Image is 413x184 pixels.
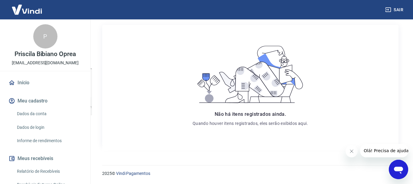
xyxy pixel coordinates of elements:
[15,51,76,57] p: Priscila Bibiano Oprea
[15,121,83,134] a: Dados de login
[10,16,15,21] img: website_grey.svg
[17,10,30,15] div: v 4.0.25
[384,4,406,15] button: Sair
[12,60,79,66] p: [EMAIL_ADDRESS][DOMAIN_NAME]
[7,76,83,89] a: Início
[15,135,83,147] a: Informe de rendimentos
[360,144,408,157] iframe: Mensagem da empresa
[7,152,83,165] button: Meus recebíveis
[15,165,83,178] a: Relatório de Recebíveis
[102,170,398,177] p: 2025 ©
[64,35,69,40] img: tab_keywords_by_traffic_grey.svg
[32,36,46,40] div: Domínio
[193,120,308,126] p: Quando houver itens registrados, eles serão exibidos aqui.
[25,35,30,40] img: tab_domain_overview_orange.svg
[7,0,47,19] img: Vindi
[116,171,150,176] a: Vindi Pagamentos
[4,4,51,9] span: Olá! Precisa de ajuda?
[7,94,83,108] button: Meu cadastro
[70,36,97,40] div: Palavras-chave
[16,16,86,21] div: [PERSON_NAME]: [DOMAIN_NAME]
[389,160,408,179] iframe: Botão para abrir a janela de mensagens
[33,24,57,49] div: P
[10,10,15,15] img: logo_orange.svg
[215,111,286,117] span: Não há itens registrados ainda.
[346,145,358,157] iframe: Fechar mensagem
[15,108,83,120] a: Dados da conta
